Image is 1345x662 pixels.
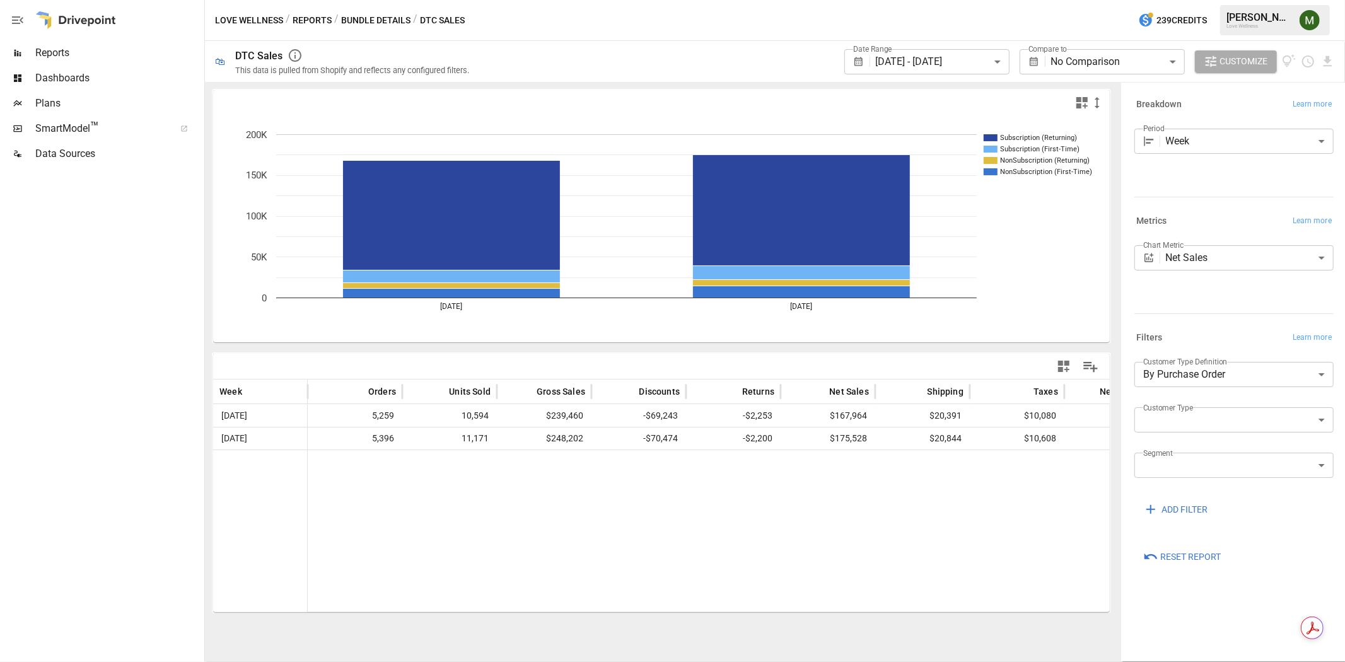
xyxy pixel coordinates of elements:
button: Sort [1081,383,1098,400]
span: $20,391 [882,405,964,427]
label: Compare to [1028,44,1068,54]
span: Learn more [1293,98,1332,111]
span: Gross Sales [537,385,585,398]
span: $248,202 [503,427,585,450]
img: Meredith Lacasse [1300,10,1320,30]
text: [DATE] [441,302,463,311]
div: / [286,13,290,28]
text: NonSubscription (Returning) [1000,156,1090,165]
span: Orders [368,385,396,398]
label: Segment [1143,448,1173,458]
span: Net Sales [829,385,869,398]
span: SmartModel [35,121,166,136]
div: / [334,13,339,28]
button: Customize [1195,50,1277,73]
span: Units Sold [449,385,491,398]
button: Reset Report [1134,546,1230,569]
span: Returns [742,385,774,398]
text: 200K [246,129,267,141]
span: $167,964 [787,405,869,427]
button: Sort [349,383,367,400]
label: Period [1143,123,1165,134]
label: Date Range [853,44,892,54]
button: Sort [518,383,535,400]
text: [DATE] [791,302,813,311]
span: [DATE] [219,427,249,450]
span: 5,259 [314,405,396,427]
svg: A chart. [213,115,1111,342]
span: Reports [35,45,202,61]
div: No Comparison [1051,49,1184,74]
span: Learn more [1293,332,1332,344]
button: ADD FILTER [1134,498,1216,521]
span: -$2,200 [692,427,774,450]
span: Customize [1220,54,1268,69]
div: [PERSON_NAME] [1226,11,1292,23]
button: Sort [243,383,261,400]
div: Net Sales [1166,245,1334,270]
span: ™ [90,119,99,135]
span: $175,528 [787,427,869,450]
span: $239,460 [503,405,585,427]
span: Learn more [1293,215,1332,228]
text: Subscription (Returning) [1000,134,1077,142]
button: Manage Columns [1076,352,1105,381]
span: 11,171 [409,427,491,450]
button: View documentation [1282,50,1296,73]
button: Schedule report [1301,54,1315,69]
text: Subscription (First-Time) [1000,145,1080,153]
text: 150K [246,170,267,182]
text: 50K [251,252,267,263]
span: 10,594 [409,405,491,427]
text: 100K [246,211,267,222]
span: 5,396 [314,427,396,450]
span: Dashboards [35,71,202,86]
button: 239Credits [1133,9,1212,32]
span: 239 Credits [1156,13,1207,28]
button: Sort [430,383,448,400]
button: Love Wellness [215,13,283,28]
button: Sort [723,383,741,400]
h6: Metrics [1136,214,1167,228]
span: Reset Report [1160,549,1221,565]
span: Taxes [1033,385,1058,398]
div: Love Wellness [1226,23,1292,29]
span: Week [219,385,242,398]
span: [DATE] [219,405,249,427]
span: $10,080 [976,405,1058,427]
h6: Filters [1136,331,1163,345]
button: Download report [1320,54,1335,69]
span: Data Sources [35,146,202,161]
button: Meredith Lacasse [1292,3,1327,38]
span: ADD FILTER [1162,502,1208,518]
text: 0 [262,293,267,304]
span: $198,435 [1071,405,1153,427]
span: $20,844 [882,427,964,450]
div: / [413,13,417,28]
button: Sort [810,383,828,400]
button: Bundle Details [341,13,410,28]
label: Chart Metric [1143,240,1184,250]
label: Customer Type [1143,402,1194,413]
span: -$70,474 [598,427,680,450]
button: Sort [909,383,926,400]
span: $206,979 [1071,427,1153,450]
button: Sort [620,383,638,400]
span: $10,608 [976,427,1058,450]
div: Week [1166,129,1334,154]
button: Sort [1015,383,1032,400]
div: 🛍 [215,55,225,67]
div: By Purchase Order [1134,362,1334,387]
span: Discounts [639,385,680,398]
h6: Breakdown [1136,98,1182,112]
text: NonSubscription (First-Time) [1000,168,1092,176]
span: Shipping [928,385,964,398]
button: Reports [293,13,332,28]
span: -$2,253 [692,405,774,427]
div: This data is pulled from Shopify and reflects any configured filters. [235,66,469,75]
span: -$69,243 [598,405,680,427]
span: Net Revenue [1100,385,1153,398]
div: DTC Sales [235,50,282,62]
